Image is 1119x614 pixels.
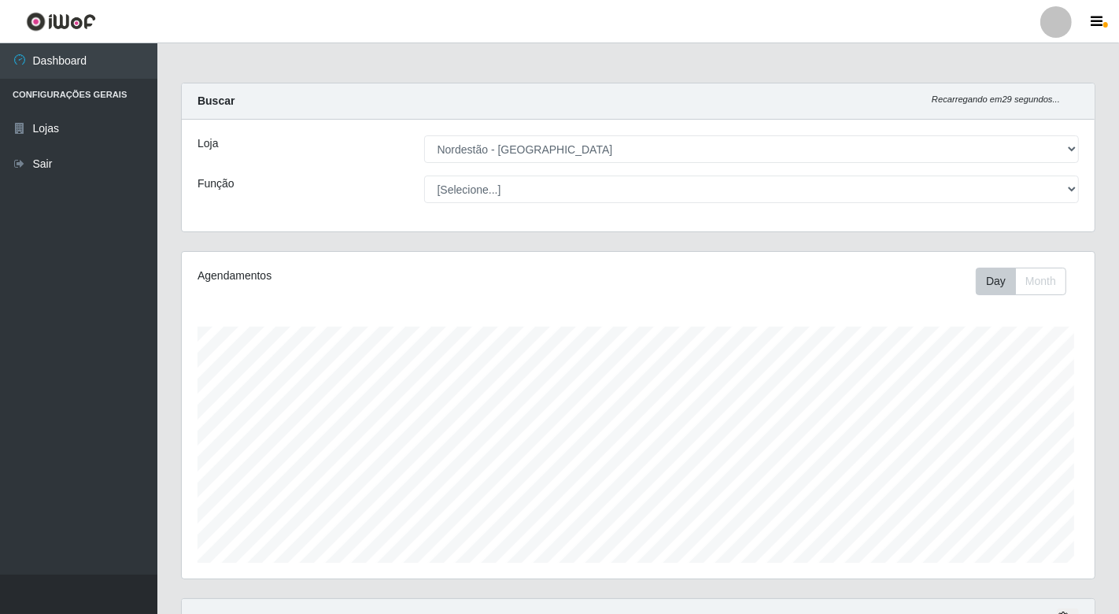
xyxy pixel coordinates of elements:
div: First group [976,268,1066,295]
div: Toolbar with button groups [976,268,1079,295]
label: Loja [198,135,218,152]
label: Função [198,176,235,192]
button: Day [976,268,1016,295]
button: Month [1015,268,1066,295]
strong: Buscar [198,94,235,107]
div: Agendamentos [198,268,551,284]
img: CoreUI Logo [26,12,96,31]
i: Recarregando em 29 segundos... [932,94,1060,104]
